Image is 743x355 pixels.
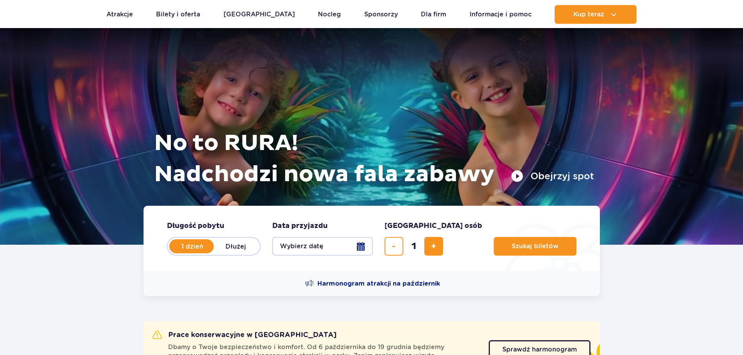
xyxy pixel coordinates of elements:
a: [GEOGRAPHIC_DATA] [223,5,295,24]
a: Atrakcje [106,5,133,24]
span: Kup teraz [573,11,604,18]
input: liczba biletów [404,237,423,256]
label: Dłużej [214,238,258,254]
span: Szukaj biletów [512,243,559,250]
span: Sprawdź harmonogram [502,346,577,353]
label: 1 dzień [170,238,215,254]
span: Harmonogram atrakcji na październik [317,279,440,288]
a: Sponsorzy [364,5,398,24]
h1: No to RURA! Nadchodzi nowa fala zabawy [154,128,594,190]
button: Obejrzyj spot [511,170,594,182]
span: Długość pobytu [167,221,224,231]
span: Data przyjazdu [272,221,328,231]
span: [GEOGRAPHIC_DATA] osób [385,221,482,231]
button: dodaj bilet [424,237,443,256]
form: Planowanie wizyty w Park of Poland [144,206,600,271]
button: Wybierz datę [272,237,373,256]
a: Harmonogram atrakcji na październik [305,279,440,288]
button: Kup teraz [555,5,637,24]
a: Informacje i pomoc [470,5,532,24]
h2: Prace konserwacyjne w [GEOGRAPHIC_DATA] [153,330,337,340]
a: Nocleg [318,5,341,24]
a: Dla firm [421,5,446,24]
button: usuń bilet [385,237,403,256]
button: Szukaj biletów [494,237,576,256]
a: Bilety i oferta [156,5,200,24]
